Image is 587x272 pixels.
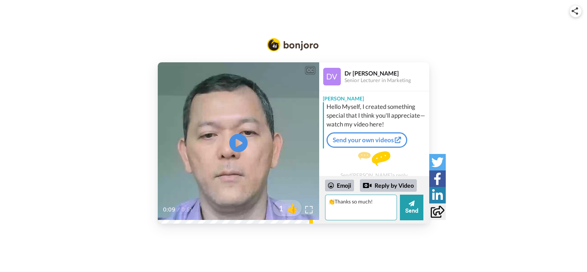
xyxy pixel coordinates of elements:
[267,38,318,51] img: Bonjoro Logo
[306,67,315,74] div: CC
[400,195,423,220] button: Send
[327,132,407,148] a: Send your own videos
[360,179,417,192] div: Reply by Video
[327,102,427,129] div: Hello Myself, I created something special that I think you'll appreciate—watch my video here!
[344,77,429,84] div: Senior Lecturer in Marketing
[325,180,354,191] div: Emoji
[363,181,372,190] div: Reply by Video
[319,91,429,102] div: [PERSON_NAME]
[358,151,390,166] img: message.svg
[319,151,429,178] div: Send [PERSON_NAME] a reply.
[323,68,341,85] img: Profile Image
[177,205,180,214] span: /
[273,200,302,216] button: 1👍
[163,205,176,214] span: 0:09
[344,70,429,77] div: Dr [PERSON_NAME]
[283,202,302,214] span: 👍
[181,205,194,214] span: 0:51
[325,195,397,220] textarea: 👏Thanks so much!
[273,203,283,213] span: 1
[572,7,578,15] img: ic_share.svg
